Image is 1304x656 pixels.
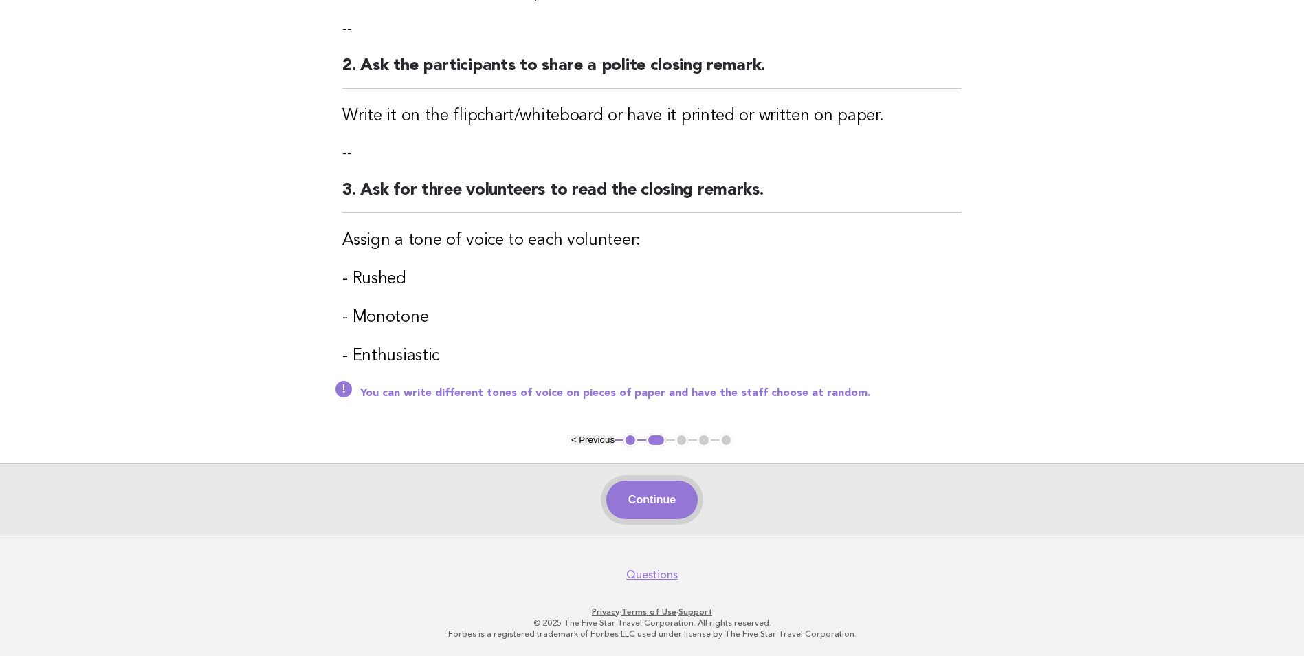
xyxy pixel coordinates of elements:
[646,433,666,447] button: 2
[606,481,698,519] button: Continue
[232,628,1073,639] p: Forbes is a registered trademark of Forbes LLC used under license by The Five Star Travel Corpora...
[342,307,962,329] h3: - Monotone
[342,105,962,127] h3: Write it on the flipchart/whiteboard or have it printed or written on paper.
[342,230,962,252] h3: Assign a tone of voice to each volunteer:
[342,19,962,39] p: --
[342,268,962,290] h3: - Rushed
[678,607,712,617] a: Support
[623,433,637,447] button: 1
[360,386,962,400] p: You can write different tones of voice on pieces of paper and have the staff choose at random.
[232,617,1073,628] p: © 2025 The Five Star Travel Corporation. All rights reserved.
[232,606,1073,617] p: · ·
[626,568,678,582] a: Questions
[592,607,619,617] a: Privacy
[342,144,962,163] p: --
[342,55,962,89] h2: 2. Ask the participants to share a polite closing remark.
[571,435,615,445] button: < Previous
[342,179,962,213] h2: 3. Ask for three volunteers to read the closing remarks.
[621,607,676,617] a: Terms of Use
[342,345,962,367] h3: - Enthusiastic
